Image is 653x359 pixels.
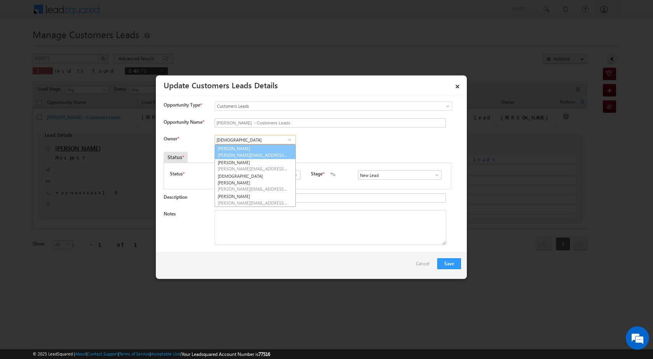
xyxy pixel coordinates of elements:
a: Cancel [416,258,433,273]
label: Notes [164,211,176,217]
a: [PERSON_NAME] [215,144,296,159]
span: Opportunity Type [164,102,200,109]
span: [PERSON_NAME][EMAIL_ADDRESS][DOMAIN_NAME] [218,152,288,158]
a: Contact Support [87,351,118,356]
a: Show All Items [285,136,294,144]
a: [DEMOGRAPHIC_DATA][PERSON_NAME] [215,172,295,193]
input: Type to Search [215,135,296,144]
a: × [451,78,464,92]
label: Status [170,170,183,177]
div: Status [164,152,188,163]
label: Opportunity Name [164,119,204,125]
span: 77516 [258,351,270,357]
span: [PERSON_NAME][EMAIL_ADDRESS][PERSON_NAME][DOMAIN_NAME] [218,166,288,172]
span: Customers Leads [215,103,420,110]
span: [PERSON_NAME][EMAIL_ADDRESS][PERSON_NAME][DOMAIN_NAME] [218,200,288,206]
span: © 2025 LeadSquared | | | | | [33,350,270,358]
button: Save [437,258,461,269]
img: d_60004797649_company_0_60004797649 [13,41,33,51]
a: Acceptable Use [151,351,180,356]
a: Terms of Service [119,351,150,356]
label: Stage [311,170,323,177]
a: Show All Items [430,171,440,179]
span: Your Leadsquared Account Number is [182,351,270,357]
a: Show All Items [289,171,299,179]
em: Start Chat [106,240,141,250]
input: Type to Search [358,170,442,180]
div: Chat with us now [40,41,131,51]
a: [PERSON_NAME] [215,193,295,207]
div: Minimize live chat window [127,4,146,23]
a: Update Customers Leads Details [164,79,278,90]
span: [PERSON_NAME][EMAIL_ADDRESS][DOMAIN_NAME] [218,186,288,192]
label: Description [164,194,187,200]
label: Owner [164,136,179,142]
a: Customers Leads [215,102,452,111]
textarea: Type your message and hit 'Enter' [10,72,142,233]
a: [PERSON_NAME] [215,159,295,173]
a: About [75,351,86,356]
